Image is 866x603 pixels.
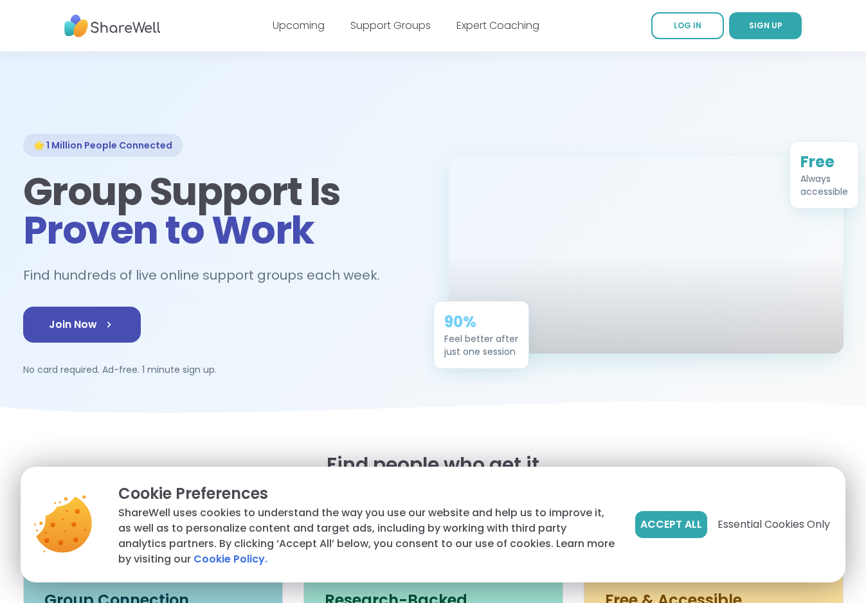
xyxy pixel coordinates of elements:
h2: Find people who get it [23,453,843,476]
a: Expert Coaching [456,18,539,33]
div: Always accessible [800,172,848,197]
a: Upcoming [273,18,325,33]
p: Cookie Preferences [118,482,615,505]
span: Essential Cookies Only [717,517,830,532]
a: LOG IN [651,12,724,39]
div: Free [800,151,848,172]
div: Feel better after just one session [444,332,518,357]
img: ShareWell Nav Logo [64,8,161,44]
a: SIGN UP [729,12,802,39]
div: 🌟 1 Million People Connected [23,134,183,157]
span: LOG IN [674,20,701,31]
a: Cookie Policy. [194,552,267,567]
div: 90% [444,311,518,332]
a: Join Now [23,307,141,343]
span: SIGN UP [749,20,782,31]
h2: Find hundreds of live online support groups each week. [23,265,393,286]
a: Support Groups [350,18,431,33]
h1: Group Support Is [23,172,418,249]
p: No card required. Ad-free. 1 minute sign up. [23,363,418,376]
span: Join Now [49,317,115,332]
p: ShareWell uses cookies to understand the way you use our website and help us to improve it, as we... [118,505,615,567]
button: Accept All [635,511,707,538]
span: Accept All [640,517,702,532]
span: Proven to Work [23,203,314,257]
